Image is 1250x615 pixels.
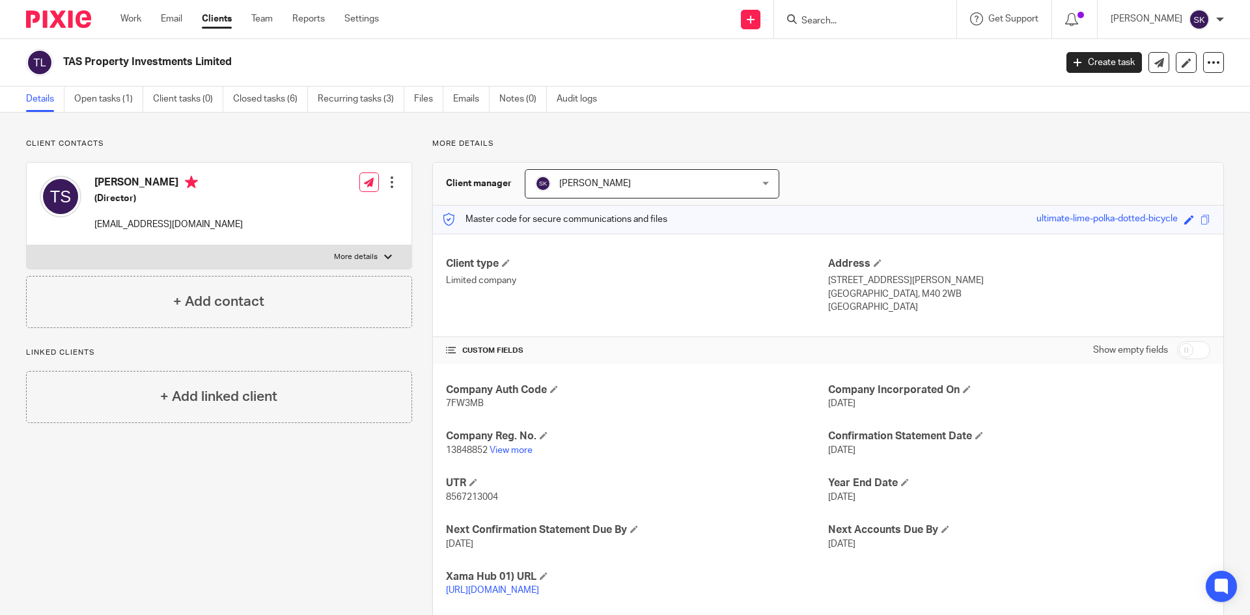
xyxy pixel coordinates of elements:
[499,87,547,112] a: Notes (0)
[828,288,1210,301] p: [GEOGRAPHIC_DATA], M40 2WB
[453,87,490,112] a: Emails
[557,87,607,112] a: Audit logs
[828,383,1210,397] h4: Company Incorporated On
[94,218,243,231] p: [EMAIL_ADDRESS][DOMAIN_NAME]
[446,570,828,584] h4: Xama Hub 01) URL
[120,12,141,25] a: Work
[414,87,443,112] a: Files
[446,257,828,271] h4: Client type
[40,176,81,217] img: svg%3E
[443,213,667,226] p: Master code for secure communications and files
[63,55,850,69] h2: TAS Property Investments Limited
[432,139,1224,149] p: More details
[828,257,1210,271] h4: Address
[153,87,223,112] a: Client tasks (0)
[160,387,277,407] h4: + Add linked client
[26,348,412,358] p: Linked clients
[26,87,64,112] a: Details
[828,493,855,502] span: [DATE]
[94,176,243,192] h4: [PERSON_NAME]
[828,523,1210,537] h4: Next Accounts Due By
[828,476,1210,490] h4: Year End Date
[446,523,828,537] h4: Next Confirmation Statement Due By
[559,179,631,188] span: [PERSON_NAME]
[828,540,855,549] span: [DATE]
[446,346,828,356] h4: CUSTOM FIELDS
[828,446,855,455] span: [DATE]
[74,87,143,112] a: Open tasks (1)
[344,12,379,25] a: Settings
[161,12,182,25] a: Email
[202,12,232,25] a: Clients
[988,14,1038,23] span: Get Support
[446,274,828,287] p: Limited company
[1036,212,1178,227] div: ultimate-lime-polka-dotted-bicycle
[173,292,264,312] h4: + Add contact
[1189,9,1210,30] img: svg%3E
[1066,52,1142,73] a: Create task
[828,430,1210,443] h4: Confirmation Statement Date
[446,430,828,443] h4: Company Reg. No.
[1111,12,1182,25] p: [PERSON_NAME]
[26,49,53,76] img: svg%3E
[233,87,308,112] a: Closed tasks (6)
[446,493,498,502] span: 8567213004
[446,586,539,595] a: [URL][DOMAIN_NAME]
[251,12,273,25] a: Team
[490,446,533,455] a: View more
[446,383,828,397] h4: Company Auth Code
[446,177,512,190] h3: Client manager
[446,476,828,490] h4: UTR
[535,176,551,191] img: svg%3E
[446,540,473,549] span: [DATE]
[828,301,1210,314] p: [GEOGRAPHIC_DATA]
[1093,344,1168,357] label: Show empty fields
[292,12,325,25] a: Reports
[446,446,488,455] span: 13848852
[94,192,243,205] h5: (Director)
[334,252,378,262] p: More details
[446,399,484,408] span: 7FW3MB
[318,87,404,112] a: Recurring tasks (3)
[800,16,917,27] input: Search
[185,176,198,189] i: Primary
[828,274,1210,287] p: [STREET_ADDRESS][PERSON_NAME]
[26,139,412,149] p: Client contacts
[26,10,91,28] img: Pixie
[828,399,855,408] span: [DATE]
